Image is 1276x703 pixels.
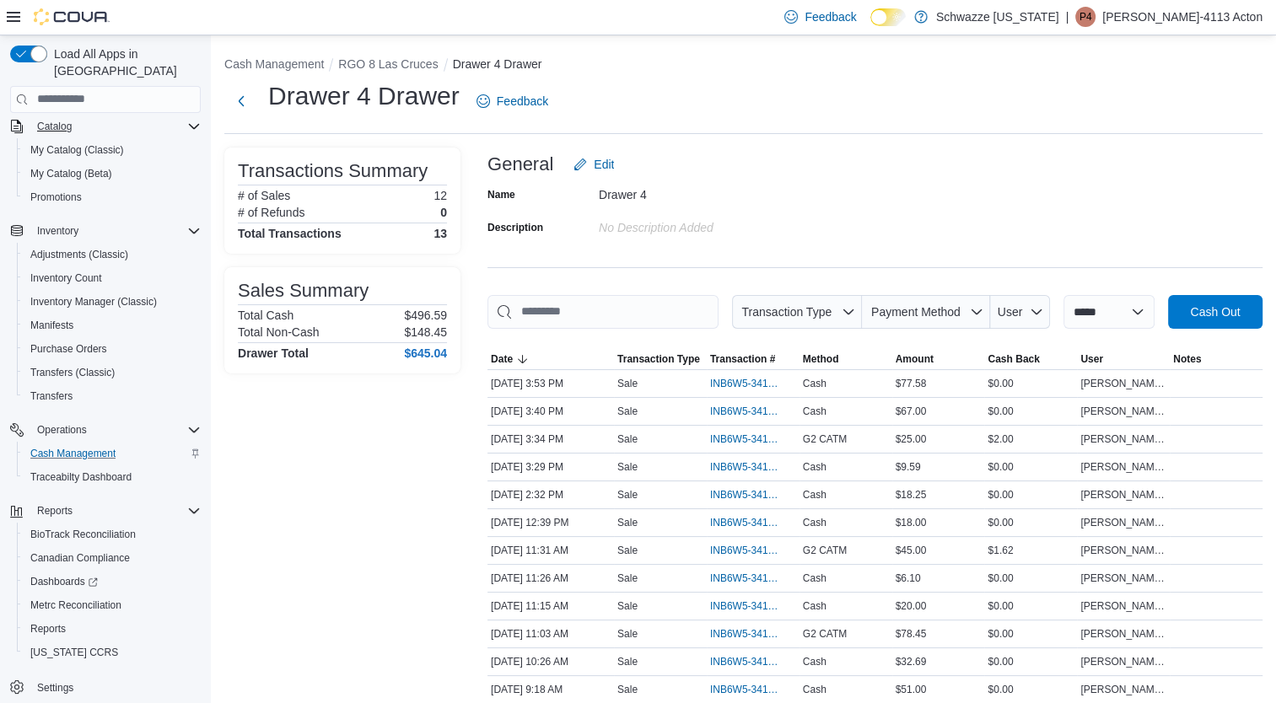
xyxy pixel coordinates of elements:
[896,572,921,585] span: $6.10
[710,460,779,474] span: INB6W5-3416017
[17,314,207,337] button: Manifests
[896,544,927,557] span: $45.00
[17,523,207,546] button: BioTrack Reconciliation
[24,244,135,265] a: Adjustments (Classic)
[487,568,614,588] div: [DATE] 11:26 AM
[710,429,796,449] button: INB6W5-3416032
[710,568,796,588] button: INB6W5-3415242
[984,429,1077,449] div: $2.00
[617,683,638,696] p: Sale
[1170,349,1263,369] button: Notes
[24,315,80,335] a: Manifests
[440,206,447,219] p: 0
[24,619,201,639] span: Reports
[710,485,796,505] button: INB6W5-3415839
[896,655,927,668] span: $32.69
[1173,352,1201,366] span: Notes
[614,349,707,369] button: Transaction Type
[24,187,201,207] span: Promotions
[896,683,927,696] span: $51.00
[896,516,927,529] span: $18.00
[803,655,826,668] span: Cash
[24,339,201,359] span: Purchase Orders
[487,624,614,644] div: [DATE] 11:03 AM
[30,420,94,440] button: Operations
[30,116,201,137] span: Catalog
[238,227,342,240] h4: Total Transactions
[30,598,121,612] span: Metrc Reconciliation
[617,460,638,474] p: Sale
[487,512,614,533] div: [DATE] 12:39 PM
[1080,655,1166,668] span: [PERSON_NAME]-1228 [PERSON_NAME]
[30,295,157,309] span: Inventory Manager (Classic)
[896,405,927,418] span: $67.00
[24,467,201,487] span: Traceabilty Dashboard
[17,290,207,314] button: Inventory Manager (Classic)
[710,457,796,477] button: INB6W5-3416017
[487,349,614,369] button: Date
[984,401,1077,421] div: $0.00
[1080,488,1166,502] span: [PERSON_NAME]-1228 [PERSON_NAME]
[487,457,614,477] div: [DATE] 3:29 PM
[24,292,164,312] a: Inventory Manager (Classic)
[224,84,258,118] button: Next
[984,457,1077,477] div: $0.00
[617,405,638,418] p: Sale
[710,624,796,644] button: INB6W5-3415158
[24,187,89,207] a: Promotions
[741,305,832,319] span: Transaction Type
[617,599,638,613] p: Sale
[710,516,779,529] span: INB6W5-3415450
[617,655,638,668] p: Sale
[732,295,862,329] button: Transaction Type
[988,352,1039,366] span: Cash Back
[1080,544,1166,557] span: [PERSON_NAME]-1228 [PERSON_NAME]
[17,162,207,185] button: My Catalog (Beta)
[17,337,207,361] button: Purchase Orders
[238,346,309,360] h4: Drawer Total
[17,617,207,641] button: Reports
[803,405,826,418] span: Cash
[3,115,207,138] button: Catalog
[24,642,125,663] a: [US_STATE] CCRS
[224,56,1263,76] nav: An example of EuiBreadcrumbs
[487,373,614,394] div: [DATE] 3:53 PM
[710,572,779,585] span: INB6W5-3415242
[238,206,304,219] h6: # of Refunds
[803,460,826,474] span: Cash
[24,244,201,265] span: Adjustments (Classic)
[17,442,207,465] button: Cash Management
[710,655,779,668] span: INB6W5-3415050
[617,544,638,557] p: Sale
[896,352,934,366] span: Amount
[707,349,800,369] button: Transaction #
[404,346,447,360] h4: $645.04
[998,305,1023,319] span: User
[24,164,201,184] span: My Catalog (Beta)
[599,181,825,201] div: Drawer 4
[404,325,447,339] p: $148.45
[803,432,847,446] span: G2 CATM
[800,349,892,369] button: Method
[617,488,638,502] p: Sale
[710,627,779,641] span: INB6W5-3415158
[404,309,447,322] p: $496.59
[30,116,78,137] button: Catalog
[24,443,122,464] a: Cash Management
[37,681,73,695] span: Settings
[710,405,779,418] span: INB6W5-3416055
[24,572,105,592] a: Dashboards
[487,401,614,421] div: [DATE] 3:40 PM
[30,470,132,484] span: Traceabilty Dashboard
[936,7,1059,27] p: Schwazze [US_STATE]
[24,642,201,663] span: Washington CCRS
[710,679,796,700] button: INB6W5-3414886
[862,295,990,329] button: Payment Method
[24,164,119,184] a: My Catalog (Beta)
[30,248,128,261] span: Adjustments (Classic)
[803,352,839,366] span: Method
[1080,352,1103,366] span: User
[487,154,553,174] h3: General
[896,460,921,474] span: $9.59
[30,501,79,521] button: Reports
